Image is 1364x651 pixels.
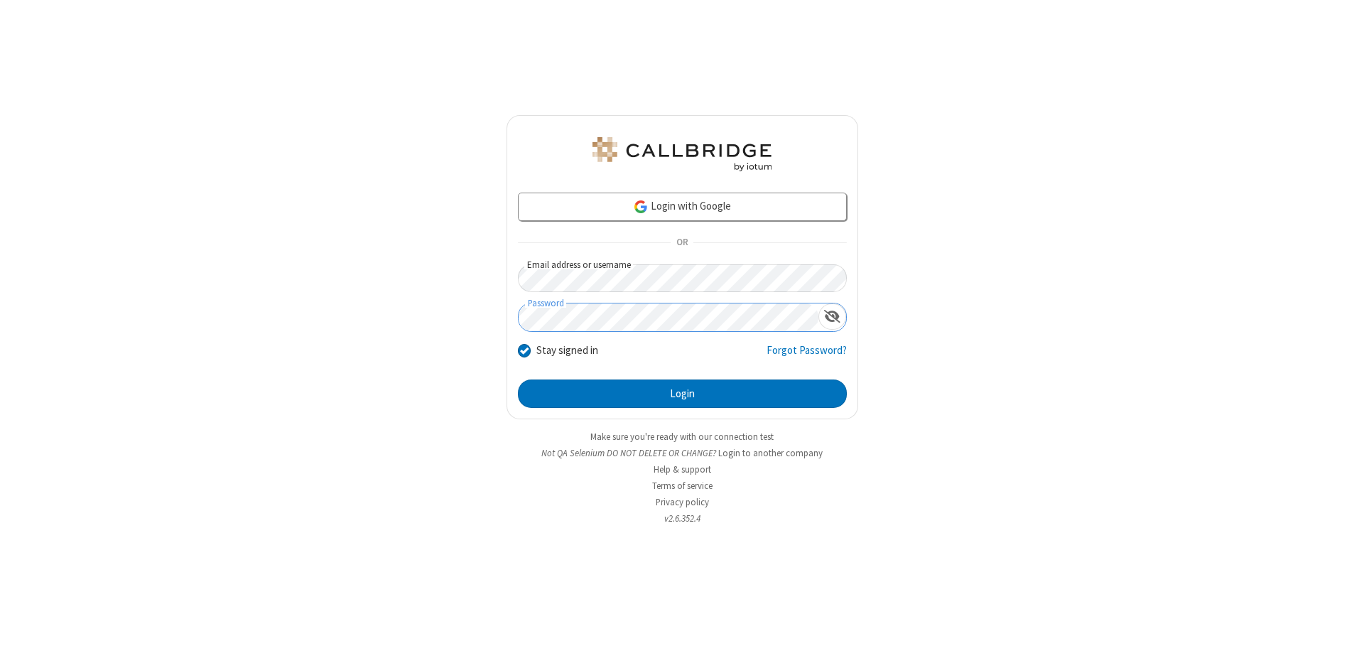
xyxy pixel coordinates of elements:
a: Make sure you're ready with our connection test [590,431,774,443]
span: OR [671,233,693,253]
li: v2.6.352.4 [507,512,858,525]
img: google-icon.png [633,199,649,215]
li: Not QA Selenium DO NOT DELETE OR CHANGE? [507,446,858,460]
input: Email address or username [518,264,847,292]
a: Login with Google [518,193,847,221]
div: Show password [818,303,846,330]
label: Stay signed in [536,343,598,359]
a: Forgot Password? [767,343,847,370]
img: QA Selenium DO NOT DELETE OR CHANGE [590,137,774,171]
a: Privacy policy [656,496,709,508]
button: Login to another company [718,446,823,460]
input: Password [519,303,818,331]
button: Login [518,380,847,408]
a: Terms of service [652,480,713,492]
a: Help & support [654,463,711,475]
